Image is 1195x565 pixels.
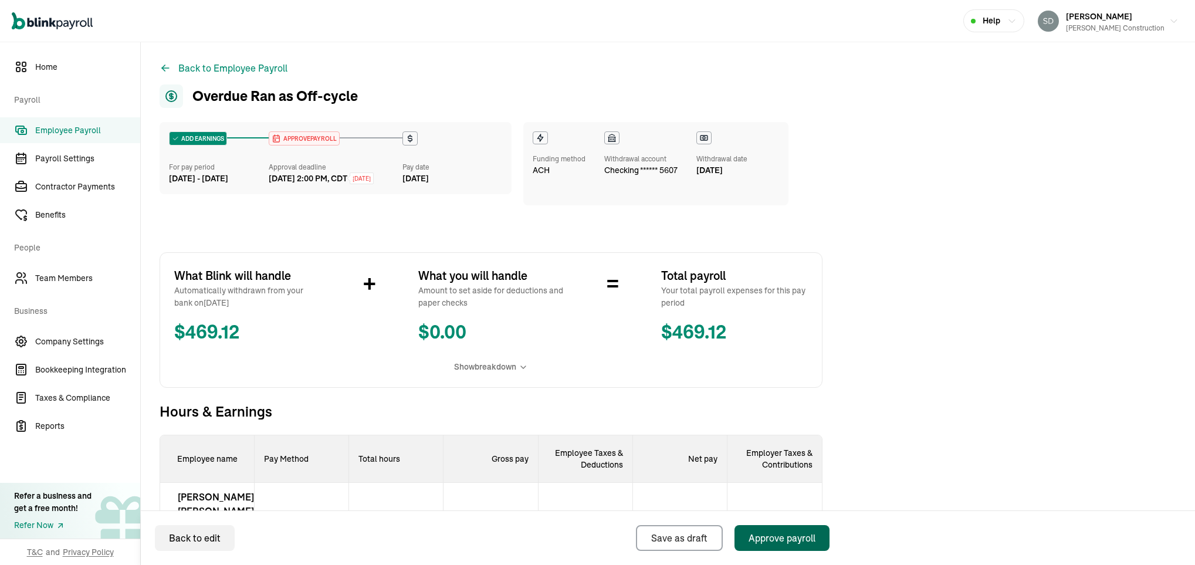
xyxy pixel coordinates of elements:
[353,174,371,183] span: [DATE]
[14,519,92,532] a: Refer Now
[734,525,830,551] button: Approve payroll
[607,267,619,302] span: =
[533,164,550,177] span: ACH
[1033,6,1183,36] button: [PERSON_NAME][PERSON_NAME] Construction
[1136,509,1195,565] iframe: Chat Widget
[402,172,502,185] div: [DATE]
[174,319,321,347] span: $ 469.12
[402,162,502,172] div: Pay date
[35,364,140,376] span: Bookkeeping Integration
[35,336,140,348] span: Company Settings
[255,435,349,483] p: Pay Method
[160,61,287,75] button: Back to Employee Payroll
[35,392,140,404] span: Taxes & Compliance
[963,9,1024,32] button: Help
[1066,23,1164,33] div: [PERSON_NAME] Construction
[661,319,808,347] span: $ 469.12
[444,435,538,483] div: Gross pay
[155,525,235,551] button: Back to edit
[63,546,114,558] span: Privacy Policy
[35,61,140,73] span: Home
[454,361,516,373] span: Show breakdown
[636,525,723,551] button: Save as draft
[604,154,678,164] div: Withdrawal account
[651,531,707,545] div: Save as draft
[14,230,133,263] span: People
[269,172,347,185] div: [DATE] 2:00 PM, CDT
[35,209,140,221] span: Benefits
[174,267,321,285] span: What Blink will handle
[418,267,565,285] span: What you will handle
[170,132,226,145] div: ADD EARNINGS
[27,546,43,558] span: T&C
[661,285,808,309] span: Your total payroll expenses for this pay period
[174,285,321,309] span: Automatically withdrawn from your bank on [DATE]
[169,162,269,172] div: For pay period
[633,435,727,483] div: Net pay
[35,272,140,285] span: Team Members
[35,153,140,165] span: Payroll Settings
[696,154,747,164] div: Withdrawal date
[169,172,269,185] div: [DATE] - [DATE]
[35,124,140,137] span: Employee Payroll
[1066,11,1132,22] span: [PERSON_NAME]
[14,82,133,115] span: Payroll
[418,285,565,309] span: Amount to set aside for deductions and paper checks
[661,267,808,285] span: Total payroll
[749,531,815,545] div: Approve payroll
[12,4,93,38] nav: Global
[160,84,358,108] h1: Overdue Ran as Off-cycle
[349,435,444,483] p: Total hours
[533,154,585,164] div: Funding method
[178,490,254,532] span: [PERSON_NAME] [PERSON_NAME] [PERSON_NAME]
[269,162,397,172] div: Approval deadline
[696,164,747,177] div: [DATE]
[160,402,822,421] span: Hours & Earnings
[160,435,255,483] p: Employee name
[14,490,92,515] div: Refer a business and get a free month!
[169,531,221,545] div: Back to edit
[727,447,822,471] p: Employer Taxes & Contributions
[363,267,376,302] span: +
[35,420,140,432] span: Reports
[539,447,632,471] p: Employee Taxes & Deductions
[281,134,337,143] span: APPROVE PAYROLL
[418,319,565,347] span: $ 0.00
[35,181,140,193] span: Contractor Payments
[983,15,1000,27] span: Help
[14,293,133,326] span: Business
